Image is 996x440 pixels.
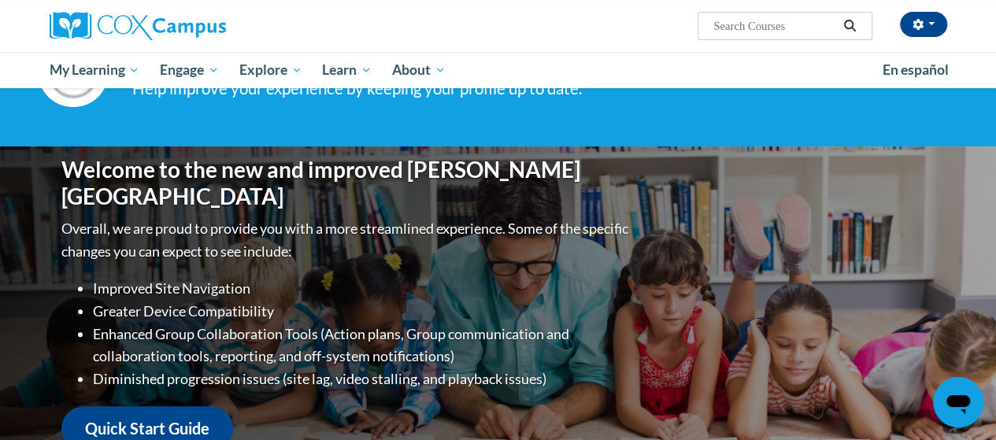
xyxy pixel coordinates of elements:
a: Explore [229,52,313,88]
a: About [382,52,456,88]
li: Greater Device Compatibility [93,300,632,323]
span: Explore [239,61,302,79]
li: Diminished progression issues (site lag, video stalling, and playback issues) [93,368,632,390]
span: En español [883,61,949,78]
button: Search [838,17,861,35]
li: Enhanced Group Collaboration Tools (Action plans, Group communication and collaboration tools, re... [93,323,632,368]
li: Improved Site Navigation [93,277,632,300]
a: Cox Campus [50,12,333,40]
a: Learn [312,52,382,88]
input: Search Courses [712,17,838,35]
span: Learn [322,61,372,79]
a: My Learning [39,52,150,88]
span: Engage [160,61,219,79]
img: Cox Campus [50,12,226,40]
span: About [392,61,446,79]
a: Engage [150,52,229,88]
span: My Learning [49,61,139,79]
iframe: Button to launch messaging window [933,377,983,427]
div: Main menu [38,52,959,88]
a: En español [872,54,959,87]
button: Account Settings [900,12,947,37]
h1: Welcome to the new and improved [PERSON_NAME][GEOGRAPHIC_DATA] [61,157,632,209]
div: Help improve your experience by keeping your profile up to date. [132,76,838,102]
p: Overall, we are proud to provide you with a more streamlined experience. Some of the specific cha... [61,217,632,263]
